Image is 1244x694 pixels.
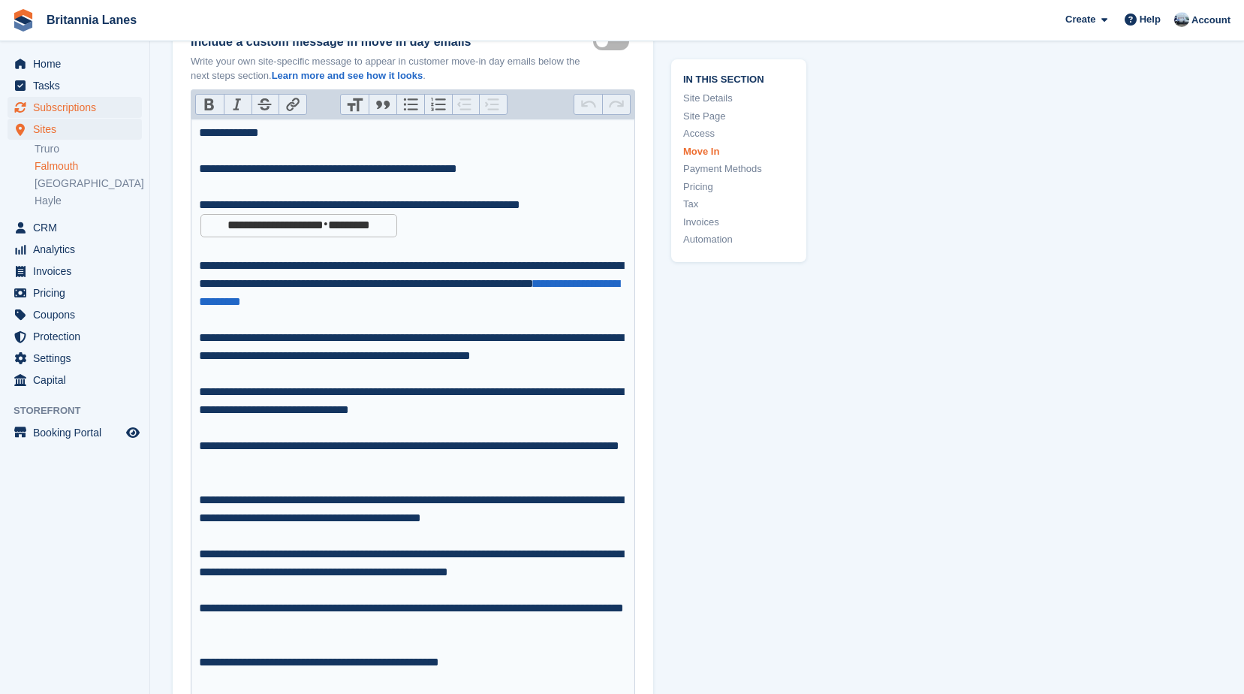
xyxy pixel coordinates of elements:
[452,95,480,114] button: Decrease Level
[33,304,123,325] span: Coupons
[272,70,423,81] a: Learn more and see how it looks
[8,326,142,347] a: menu
[683,214,794,229] a: Invoices
[33,348,123,369] span: Settings
[479,95,507,114] button: Increase Level
[33,326,123,347] span: Protection
[8,97,142,118] a: menu
[41,8,143,32] a: Britannia Lanes
[8,239,142,260] a: menu
[1140,12,1161,27] span: Help
[35,177,142,191] a: [GEOGRAPHIC_DATA]
[8,261,142,282] a: menu
[191,54,593,83] p: Write your own site-specific message to appear in customer move-in day emails below the next step...
[124,424,142,442] a: Preview store
[252,95,279,114] button: Strikethrough
[593,41,635,43] label: Move in mailer custom message on
[8,217,142,238] a: menu
[33,119,123,140] span: Sites
[279,95,306,114] button: Link
[35,159,142,173] a: Falmouth
[35,142,142,156] a: Truro
[396,95,424,114] button: Bullets
[8,75,142,96] a: menu
[341,95,369,114] button: Heading
[33,97,123,118] span: Subscriptions
[196,95,224,114] button: Bold
[683,71,794,85] span: In this section
[1065,12,1095,27] span: Create
[224,95,252,114] button: Italic
[8,119,142,140] a: menu
[369,95,396,114] button: Quote
[33,282,123,303] span: Pricing
[683,143,794,158] a: Move In
[424,95,452,114] button: Numbers
[683,179,794,194] a: Pricing
[8,304,142,325] a: menu
[8,348,142,369] a: menu
[33,239,123,260] span: Analytics
[1174,12,1189,27] img: John Millership
[33,217,123,238] span: CRM
[8,422,142,443] a: menu
[33,261,123,282] span: Invoices
[33,53,123,74] span: Home
[683,161,794,177] a: Payment Methods
[12,9,35,32] img: stora-icon-8386f47178a22dfd0bd8f6a31ec36ba5ce8667c1dd55bd0f319d3a0aa187defe.svg
[683,232,794,247] a: Automation
[683,126,794,141] a: Access
[8,282,142,303] a: menu
[33,370,123,391] span: Capital
[683,91,794,106] a: Site Details
[33,75,123,96] span: Tasks
[574,95,602,114] button: Undo
[1191,13,1230,28] span: Account
[35,194,142,208] a: Hayle
[8,53,142,74] a: menu
[8,370,142,391] a: menu
[683,108,794,123] a: Site Page
[14,403,149,418] span: Storefront
[191,33,593,51] label: Include a custom message in move in day emails
[602,95,630,114] button: Redo
[683,197,794,212] a: Tax
[33,422,123,443] span: Booking Portal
